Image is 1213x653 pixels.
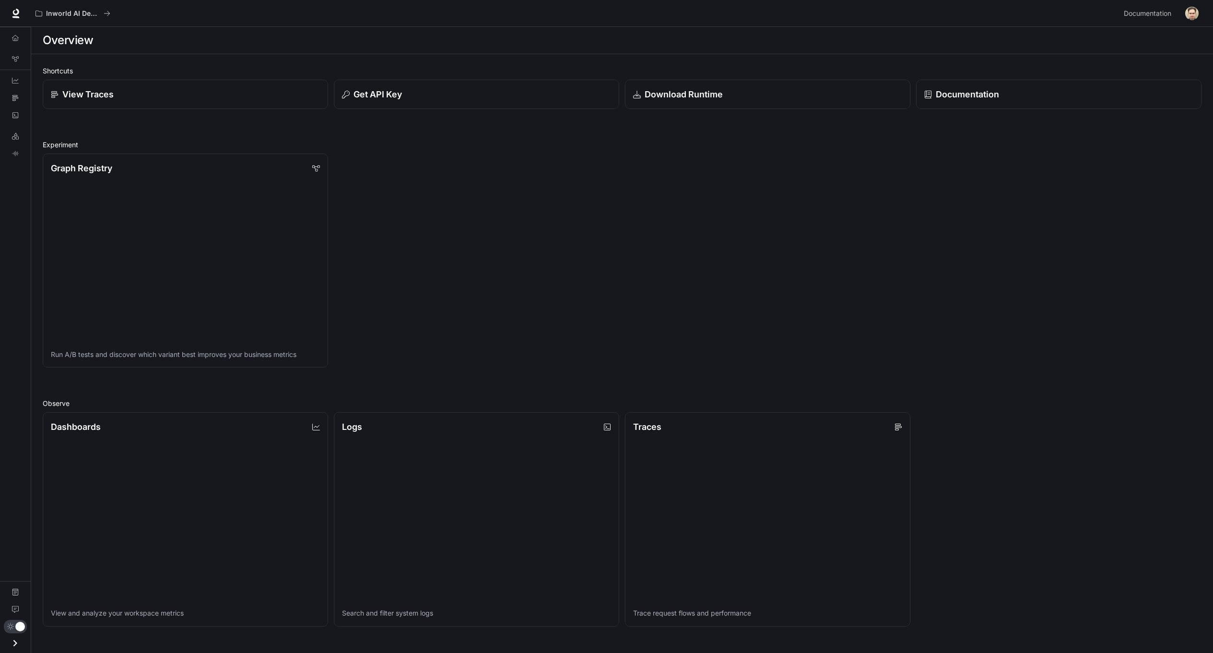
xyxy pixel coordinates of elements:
a: LLM Playground [4,129,27,144]
span: Dark mode toggle [15,621,25,631]
p: Logs [342,420,362,433]
button: Get API Key [334,80,619,109]
p: Get API Key [353,88,402,101]
a: Dashboards [4,73,27,88]
p: Documentation [936,88,999,101]
p: Graph Registry [51,162,112,175]
button: All workspaces [31,4,115,23]
p: Trace request flows and performance [633,608,902,618]
h2: Experiment [43,140,1201,150]
p: View Traces [62,88,114,101]
img: User avatar [1185,7,1199,20]
a: DashboardsView and analyze your workspace metrics [43,412,328,626]
a: Documentation [1120,4,1178,23]
p: View and analyze your workspace metrics [51,608,320,618]
a: Graph RegistryRun A/B tests and discover which variant best improves your business metrics [43,154,328,368]
p: Run A/B tests and discover which variant best improves your business metrics [51,350,320,359]
a: Graph Registry [4,51,27,67]
span: Documentation [1124,8,1171,20]
a: Download Runtime [625,80,910,109]
h2: Observe [43,398,1201,408]
a: View Traces [43,80,328,109]
a: Feedback [4,602,27,617]
h2: Shortcuts [43,66,1201,76]
a: TracesTrace request flows and performance [625,412,910,626]
p: Dashboards [51,420,101,433]
p: Search and filter system logs [342,608,611,618]
a: Overview [4,30,27,46]
p: Traces [633,420,661,433]
a: Documentation [916,80,1201,109]
a: TTS Playground [4,146,27,161]
a: LogsSearch and filter system logs [334,412,619,626]
a: Logs [4,107,27,123]
p: Download Runtime [645,88,723,101]
a: Traces [4,90,27,106]
h1: Overview [43,31,93,50]
button: User avatar [1182,4,1201,23]
p: Inworld AI Demos [46,10,100,18]
a: Documentation [4,584,27,600]
button: Open drawer [4,633,26,653]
